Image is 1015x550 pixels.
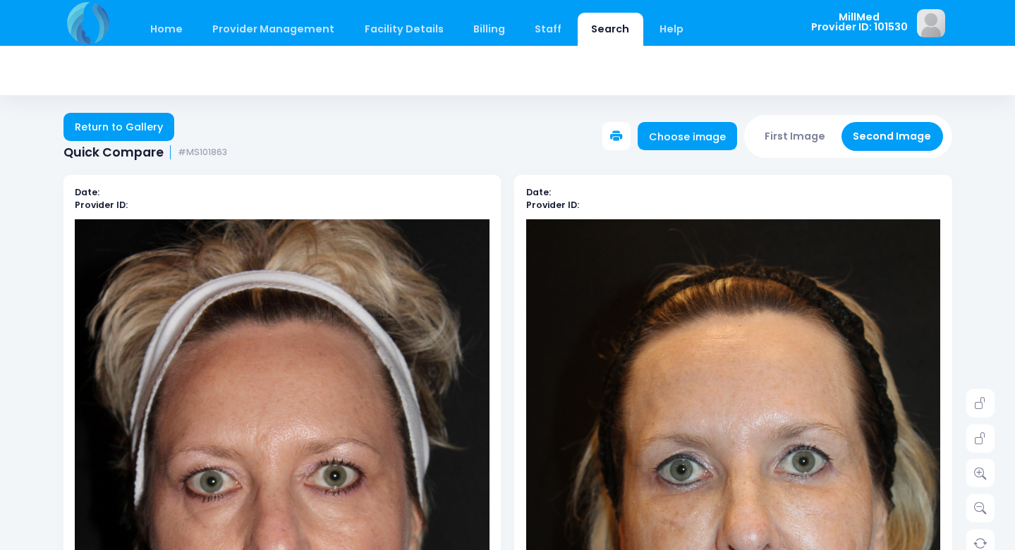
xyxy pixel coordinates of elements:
button: Second Image [841,122,943,151]
span: Quick Compare [63,145,164,160]
small: #MS101863 [178,147,227,158]
b: Provider ID: [526,199,579,211]
b: Date: [526,186,551,198]
a: Billing [459,13,518,46]
a: Return to Gallery [63,113,175,141]
a: Provider Management [199,13,348,46]
button: First Image [753,122,837,151]
a: Help [645,13,697,46]
a: Staff [521,13,576,46]
b: Date: [75,186,99,198]
a: Search [578,13,643,46]
a: Facility Details [351,13,457,46]
span: MillMed Provider ID: 101530 [811,12,908,32]
img: image [917,9,945,37]
b: Provider ID: [75,199,128,211]
a: Choose image [638,122,738,150]
a: Home [137,13,197,46]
